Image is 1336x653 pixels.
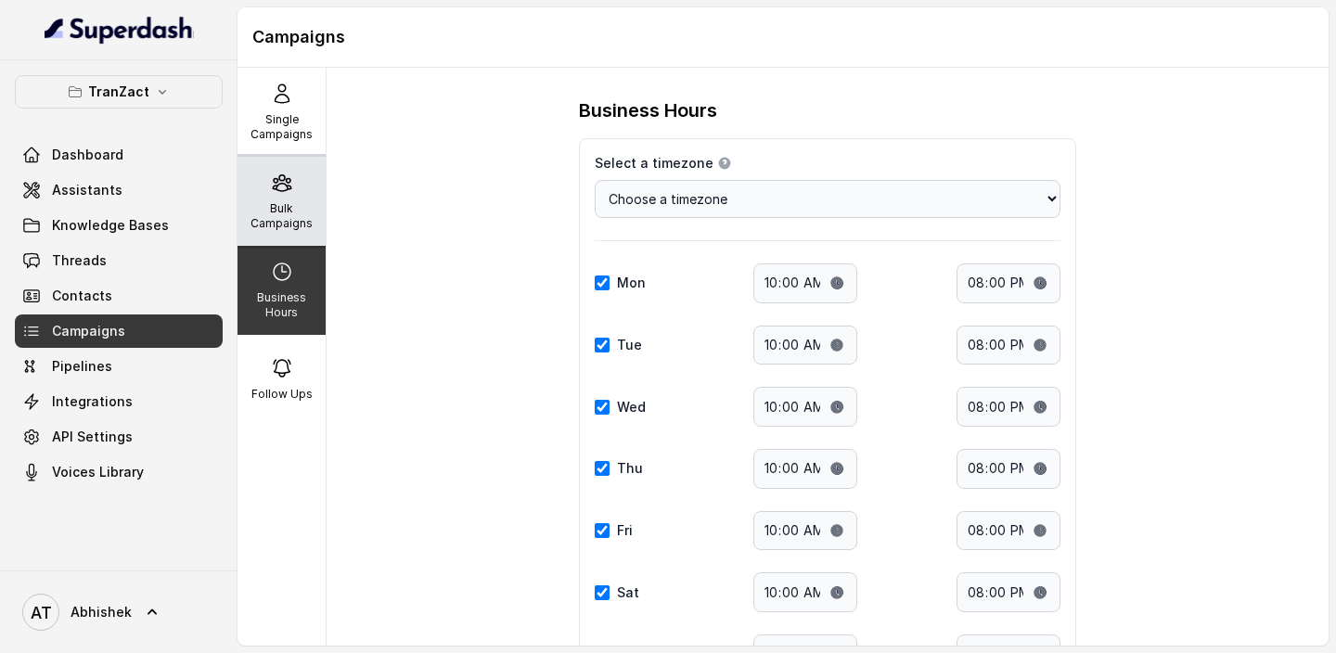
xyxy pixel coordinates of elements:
[15,586,223,638] a: Abhishek
[15,173,223,207] a: Assistants
[52,216,169,235] span: Knowledge Bases
[52,181,122,199] span: Assistants
[15,209,223,242] a: Knowledge Bases
[52,357,112,376] span: Pipelines
[52,146,123,164] span: Dashboard
[15,420,223,454] a: API Settings
[52,287,112,305] span: Contacts
[579,97,717,123] h3: Business Hours
[617,274,646,292] label: Mon
[15,244,223,277] a: Threads
[252,22,1314,52] h1: Campaigns
[617,398,646,416] label: Wed
[617,459,643,478] label: Thu
[15,138,223,172] a: Dashboard
[617,336,642,354] label: Tue
[251,387,313,402] p: Follow Ups
[15,455,223,489] a: Voices Library
[15,279,223,313] a: Contacts
[31,603,52,622] text: AT
[52,463,144,481] span: Voices Library
[245,290,318,320] p: Business Hours
[15,314,223,348] a: Campaigns
[717,156,732,171] button: Select a timezone
[245,112,318,142] p: Single Campaigns
[617,583,639,602] label: Sat
[15,75,223,109] button: TranZact
[617,521,633,540] label: Fri
[52,428,133,446] span: API Settings
[52,322,125,340] span: Campaigns
[15,385,223,418] a: Integrations
[15,350,223,383] a: Pipelines
[88,81,149,103] p: TranZact
[52,392,133,411] span: Integrations
[52,251,107,270] span: Threads
[245,201,318,231] p: Bulk Campaigns
[71,603,132,621] span: Abhishek
[45,15,194,45] img: light.svg
[595,154,713,173] span: Select a timezone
